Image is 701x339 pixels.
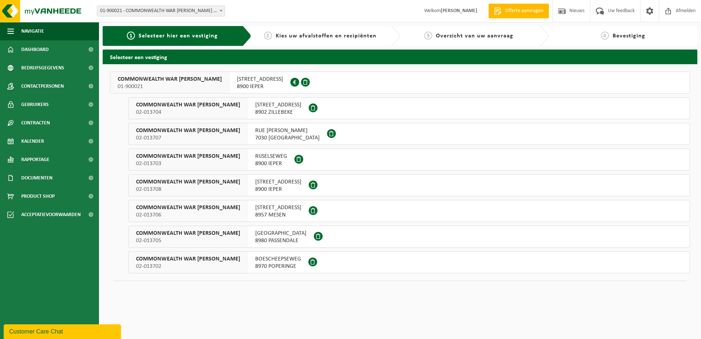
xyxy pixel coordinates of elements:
span: COMMONWEALTH WAR [PERSON_NAME] [136,127,240,134]
span: 2 [264,32,272,40]
span: COMMONWEALTH WAR [PERSON_NAME] [118,76,222,83]
span: 02-013702 [136,263,240,270]
span: Bevestiging [613,33,645,39]
span: 8957 MESEN [255,211,301,219]
span: 02-013703 [136,160,240,167]
button: COMMONWEALTH WAR [PERSON_NAME] 02-013705 [GEOGRAPHIC_DATA]8980 PASSENDALE [128,226,690,248]
button: COMMONWEALTH WAR [PERSON_NAME] 01-900021 [STREET_ADDRESS]8900 IEPER [110,72,690,94]
span: Acceptatievoorwaarden [21,205,81,224]
span: 4 [601,32,609,40]
span: COMMONWEALTH WAR [PERSON_NAME] [136,204,240,211]
span: Gebruikers [21,95,49,114]
span: Navigatie [21,22,44,40]
span: 02-013705 [136,237,240,244]
span: 1 [127,32,135,40]
button: COMMONWEALTH WAR [PERSON_NAME] 02-013702 BOESCHEEPSEWEG8970 POPERINGE [128,251,690,273]
span: Rapportage [21,150,49,169]
span: [STREET_ADDRESS] [255,178,301,186]
h2: Selecteer een vestiging [103,50,697,64]
span: Kies uw afvalstoffen en recipiënten [276,33,377,39]
span: 02-013704 [136,109,240,116]
button: COMMONWEALTH WAR [PERSON_NAME] 02-013707 RUE [PERSON_NAME]7030 [GEOGRAPHIC_DATA] [128,123,690,145]
button: COMMONWEALTH WAR [PERSON_NAME] 02-013706 [STREET_ADDRESS]8957 MESEN [128,200,690,222]
span: 01-900021 [118,83,222,90]
iframe: chat widget [4,323,122,339]
span: [STREET_ADDRESS] [237,76,283,83]
span: 02-013706 [136,211,240,219]
span: 8980 PASSENDALE [255,237,307,244]
button: COMMONWEALTH WAR [PERSON_NAME] 02-013703 RIJSELSEWEG8900 IEPER [128,149,690,171]
span: COMMONWEALTH WAR [PERSON_NAME] [136,178,240,186]
span: RIJSELSEWEG [255,153,287,160]
span: 7030 [GEOGRAPHIC_DATA] [255,134,320,142]
span: 8900 IEPER [237,83,283,90]
strong: [PERSON_NAME] [441,8,477,14]
span: COMMONWEALTH WAR [PERSON_NAME] [136,101,240,109]
span: 8902 ZILLEBEKE [255,109,301,116]
span: COMMONWEALTH WAR [PERSON_NAME] [136,255,240,263]
span: Overzicht van uw aanvraag [436,33,513,39]
span: [STREET_ADDRESS] [255,101,301,109]
span: COMMONWEALTH WAR [PERSON_NAME] [136,230,240,237]
span: Selecteer hier een vestiging [139,33,218,39]
span: 01-900021 - COMMONWEALTH WAR GRAVES - IEPER [97,6,225,17]
span: Contracten [21,114,50,132]
a: Offerte aanvragen [488,4,549,18]
span: 8900 IEPER [255,186,301,193]
span: 02-013707 [136,134,240,142]
span: Product Shop [21,187,55,205]
span: COMMONWEALTH WAR [PERSON_NAME] [136,153,240,160]
span: Dashboard [21,40,49,59]
span: Offerte aanvragen [503,7,545,15]
span: BOESCHEEPSEWEG [255,255,301,263]
span: 02-013708 [136,186,240,193]
span: Contactpersonen [21,77,64,95]
span: Kalender [21,132,44,150]
span: 8970 POPERINGE [255,263,301,270]
span: Documenten [21,169,52,187]
button: COMMONWEALTH WAR [PERSON_NAME] 02-013704 [STREET_ADDRESS]8902 ZILLEBEKE [128,97,690,119]
span: [STREET_ADDRESS] [255,204,301,211]
span: RUE [PERSON_NAME] [255,127,320,134]
span: 3 [424,32,432,40]
span: 8900 IEPER [255,160,287,167]
span: Bedrijfsgegevens [21,59,64,77]
span: [GEOGRAPHIC_DATA] [255,230,307,237]
button: COMMONWEALTH WAR [PERSON_NAME] 02-013708 [STREET_ADDRESS]8900 IEPER [128,174,690,196]
span: 01-900021 - COMMONWEALTH WAR GRAVES - IEPER [97,6,225,16]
